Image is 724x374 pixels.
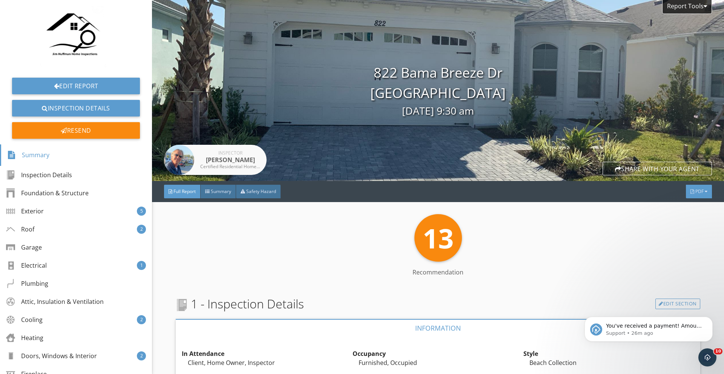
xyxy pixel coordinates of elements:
[40,6,112,69] img: Logo_2.jpeg
[152,63,724,119] div: 822 Bama Breeze Dr [GEOGRAPHIC_DATA]
[6,333,43,342] div: Heating
[523,349,538,358] strong: Style
[6,170,72,179] div: Inspection Details
[6,315,43,324] div: Cooling
[6,189,89,198] div: Foundation & Structure
[698,348,716,366] iframe: Intercom live chat
[603,162,712,175] div: Share with your agent
[182,358,353,367] div: Client, Home Owner, Inspector
[6,279,48,288] div: Plumbing
[200,151,261,155] div: Inspector
[182,349,224,358] strong: In Attendance
[12,122,140,139] div: Resend
[137,207,146,216] div: 5
[12,78,140,94] a: Edit Report
[152,103,724,119] div: [DATE] 9:30 am
[573,301,724,354] iframe: Intercom notifications message
[373,268,504,277] div: Recommendation
[173,188,196,195] span: Full Report
[200,164,261,169] div: Certified Residential Home Inspector
[137,261,146,270] div: 1
[695,188,704,195] span: PDF
[6,261,47,270] div: Electrical
[353,349,386,358] strong: Occupancy
[137,315,146,324] div: 2
[655,299,700,309] a: Edit Section
[211,188,231,195] span: Summary
[137,351,146,360] div: 2
[353,358,523,367] div: Furnished, Occupied
[164,145,194,175] img: jim_3.jpeg
[6,243,42,252] div: Garage
[423,219,454,256] span: 13
[6,207,44,216] div: Exterior
[164,145,267,175] a: Inspector [PERSON_NAME] Certified Residential Home Inspector
[7,149,49,162] div: Summary
[6,297,104,306] div: Attic, Insulation & Ventilation
[200,155,261,164] div: [PERSON_NAME]
[714,348,722,354] span: 10
[176,295,304,313] span: 1 - Inspection Details
[12,100,140,116] a: Inspection Details
[137,225,146,234] div: 2
[246,188,276,195] span: Safety Hazard
[6,225,34,234] div: Roof
[523,358,694,367] div: Beach Collection
[6,351,97,360] div: Doors, Windows & Interior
